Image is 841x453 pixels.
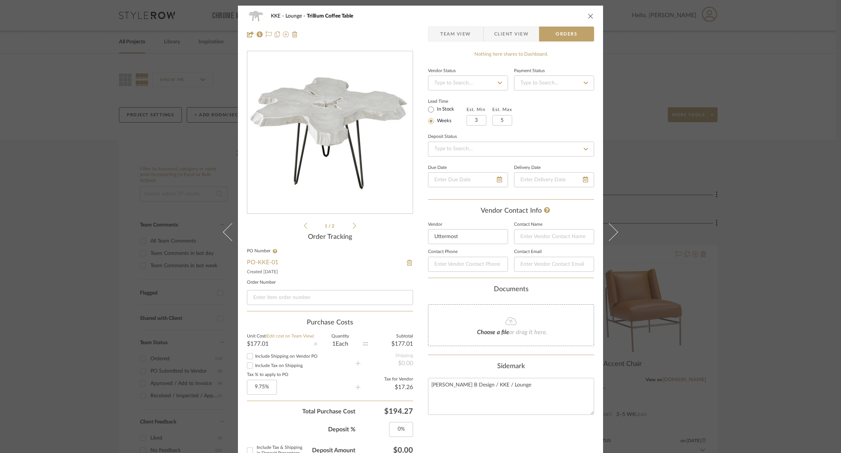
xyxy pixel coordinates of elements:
input: Enter Due Date [428,172,508,187]
div: $177.01 [368,341,413,347]
img: Remove from PO [406,260,413,266]
input: Enter Vendor Contact Email [514,257,594,272]
span: 1 [325,224,328,228]
label: Order Number [247,281,413,284]
input: Enter Vendor Contact Name [514,229,594,244]
span: Total Purchase Cost [247,407,355,416]
span: Client View [494,27,529,41]
span: KKE [271,13,285,19]
div: Deposit Status [428,135,457,139]
a: PO-KKE-01 [247,259,278,265]
span: / [328,224,332,228]
label: Tax for Vendor [361,377,413,381]
div: $0.00 [361,360,413,366]
label: Contact Phone [428,250,508,254]
span: Deposit % [247,425,355,434]
input: Enter Delivery Date [514,172,594,187]
div: Sidemark [428,363,594,371]
input: Enter Vendor Contact Phone [428,257,508,272]
div: 0 [247,52,413,214]
label: PO Number [247,249,413,253]
div: $177.01 [247,341,314,347]
span: Team View [440,27,471,41]
input: Type to Search… [428,75,508,90]
label: Due Date [428,166,447,170]
div: Purchase Costs [247,319,413,327]
span: Choose a file [477,329,509,335]
div: Order Tracking [247,233,413,241]
label: Est. Max [492,107,512,112]
label: Subtotal [368,335,413,338]
img: b63dbc3c-73f1-4e12-871b-6f272bb0d01b_48x40.jpg [247,9,265,24]
label: Est. Min [467,107,486,112]
span: (Edit cost on Team View) [266,334,314,338]
label: Unit Cost [247,335,314,338]
div: Created [DATE] [247,269,413,275]
span: Lounge [285,13,307,19]
div: Vendor Status [428,69,456,73]
input: Enter item order number [247,290,413,305]
mat-radio-group: Select item type [428,105,467,126]
label: In Stock [435,106,454,113]
label: Tax % to apply to PO [247,373,355,377]
label: Weeks [435,118,452,124]
span: $194.27 [355,407,413,416]
span: Trillium Coffee Table [307,13,353,19]
div: 1 Each [318,341,363,347]
label: Lead Time [428,98,467,105]
input: Type to Search… [514,75,594,90]
span: Vendor Contact Info [481,207,542,214]
img: b63dbc3c-73f1-4e12-871b-6f272bb0d01b_436x436.jpg [249,52,411,214]
span: Include Tax on Shipping [255,363,303,368]
label: Contact Name [514,223,594,226]
div: Documents [428,286,594,294]
div: Nothing here shares to Dashboard. [428,51,594,58]
label: Shipping [361,354,413,358]
div: Payment Status [514,69,545,73]
label: Quantity [318,335,363,338]
label: Contact Email [514,250,594,254]
button: close [587,13,594,19]
img: Remove from project [292,31,298,37]
label: Delivery Date [514,166,541,170]
input: Enter Vendor [428,229,508,244]
input: Type to Search… [428,142,594,157]
span: Orders [547,27,585,41]
span: Include Shipping on Vendor PO [255,354,318,358]
div: $17.26 [361,384,413,390]
label: Vendor [428,223,508,226]
span: or drag it here. [509,329,547,335]
span: 2 [332,224,336,228]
